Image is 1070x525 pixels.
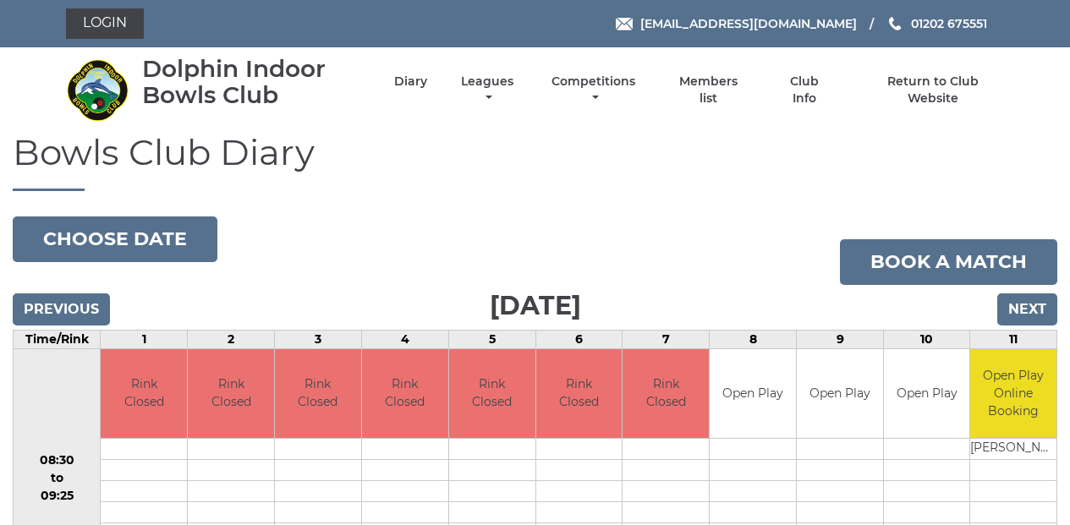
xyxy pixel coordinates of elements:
[142,56,365,108] div: Dolphin Indoor Bowls Club
[777,74,832,107] a: Club Info
[274,331,361,349] td: 3
[997,293,1057,325] input: Next
[13,216,217,262] button: Choose date
[970,349,1056,438] td: Open Play Online Booking
[188,331,275,349] td: 2
[449,349,535,438] td: Rink Closed
[361,331,448,349] td: 4
[883,331,969,349] td: 10
[275,349,361,438] td: Rink Closed
[669,74,747,107] a: Members list
[536,349,623,438] td: Rink Closed
[623,331,710,349] td: 7
[457,74,518,107] a: Leagues
[797,331,884,349] td: 9
[66,8,144,39] a: Login
[362,349,448,438] td: Rink Closed
[13,293,110,325] input: Previous
[616,18,633,30] img: Email
[861,74,1004,107] a: Return to Club Website
[13,133,1057,191] h1: Bowls Club Diary
[535,331,623,349] td: 6
[101,349,187,438] td: Rink Closed
[101,331,188,349] td: 1
[911,16,987,31] span: 01202 675551
[970,331,1057,349] td: 11
[970,438,1056,459] td: [PERSON_NAME]
[66,58,129,122] img: Dolphin Indoor Bowls Club
[548,74,640,107] a: Competitions
[886,14,987,33] a: Phone us 01202 675551
[448,331,535,349] td: 5
[889,17,901,30] img: Phone us
[884,349,969,438] td: Open Play
[623,349,709,438] td: Rink Closed
[616,14,857,33] a: Email [EMAIL_ADDRESS][DOMAIN_NAME]
[394,74,427,90] a: Diary
[840,239,1057,285] a: Book a match
[797,349,883,438] td: Open Play
[14,331,101,349] td: Time/Rink
[188,349,274,438] td: Rink Closed
[710,349,796,438] td: Open Play
[640,16,857,31] span: [EMAIL_ADDRESS][DOMAIN_NAME]
[710,331,797,349] td: 8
